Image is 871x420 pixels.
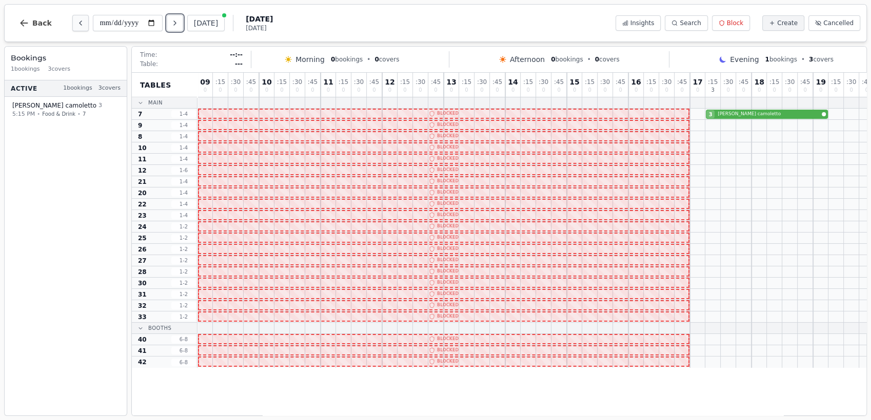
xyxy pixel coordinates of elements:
[327,88,330,93] span: 0
[374,55,399,64] span: covers
[419,88,422,93] span: 0
[171,189,196,197] span: 1 - 4
[677,79,687,85] span: : 45
[138,144,147,152] span: 10
[603,88,606,93] span: 0
[631,78,641,86] span: 16
[249,88,252,93] span: 0
[171,133,196,140] span: 1 - 4
[77,110,81,118] span: •
[138,133,142,141] span: 8
[171,234,196,242] span: 1 - 2
[138,313,147,321] span: 33
[187,15,225,31] button: [DATE]
[403,88,406,93] span: 0
[680,19,701,27] span: Search
[762,15,804,31] button: Create
[542,88,545,93] span: 0
[777,19,798,27] span: Create
[7,98,125,122] button: [PERSON_NAME] camoletto35:15 PM•Food & Drink•7
[508,78,518,86] span: 14
[665,88,668,93] span: 0
[140,60,158,68] span: Table:
[171,290,196,298] span: 1 - 2
[649,88,652,93] span: 0
[803,88,806,93] span: 0
[595,55,620,64] span: covers
[171,279,196,287] span: 1 - 2
[819,88,822,93] span: 0
[235,60,243,68] span: ---
[785,79,795,85] span: : 30
[400,79,410,85] span: : 15
[809,56,813,63] span: 3
[63,84,92,93] span: 1 bookings
[140,51,157,59] span: Time:
[569,78,579,86] span: 15
[831,79,841,85] span: : 15
[788,88,791,93] span: 0
[816,78,825,86] span: 19
[339,79,348,85] span: : 15
[138,212,147,220] span: 23
[98,101,102,110] span: 3
[215,79,225,85] span: : 15
[765,56,769,63] span: 1
[723,79,733,85] span: : 30
[374,56,379,63] span: 0
[765,55,797,64] span: bookings
[510,54,545,65] span: Afternoon
[171,268,196,276] span: 1 - 2
[367,55,370,64] span: •
[372,88,375,93] span: 0
[311,88,314,93] span: 0
[204,88,207,93] span: 0
[12,110,35,118] span: 5:15 PM
[554,79,564,85] span: : 45
[526,88,529,93] span: 0
[523,79,533,85] span: : 15
[331,56,335,63] span: 0
[246,14,273,24] span: [DATE]
[11,11,60,35] button: Back
[138,245,147,254] span: 26
[98,84,121,93] span: 3 covers
[726,88,729,93] span: 0
[595,56,599,63] span: 0
[718,111,820,118] span: [PERSON_NAME] camoletto
[83,110,86,118] span: 7
[773,88,776,93] span: 0
[539,79,548,85] span: : 30
[234,88,237,93] span: 0
[354,79,364,85] span: : 30
[712,15,750,31] button: Block
[665,15,707,31] button: Search
[646,79,656,85] span: : 15
[171,121,196,129] span: 1 - 4
[662,79,671,85] span: : 30
[295,88,299,93] span: 0
[742,88,745,93] span: 0
[171,144,196,152] span: 1 - 4
[450,88,453,93] span: 0
[138,234,147,242] span: 25
[808,15,860,31] button: Cancelled
[230,51,243,59] span: --:--
[415,79,425,85] span: : 30
[138,166,147,175] span: 12
[140,80,171,90] span: Tables
[200,78,210,86] span: 09
[754,78,764,86] span: 18
[692,78,702,86] span: 17
[171,223,196,230] span: 1 - 2
[171,200,196,208] span: 1 - 4
[573,88,576,93] span: 0
[138,302,147,310] span: 32
[171,302,196,309] span: 1 - 2
[385,78,394,86] span: 12
[758,88,761,93] span: 0
[138,279,147,287] span: 30
[11,84,37,92] span: Active
[616,79,625,85] span: : 45
[171,245,196,253] span: 1 - 2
